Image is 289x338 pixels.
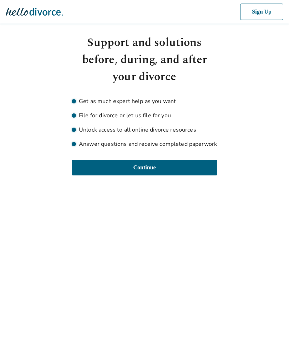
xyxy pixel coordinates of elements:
button: Sign Up [239,4,283,20]
li: Unlock access to all online divorce resources [72,126,217,134]
li: File for divorce or let us file for you [72,111,217,120]
button: Continue [72,160,217,175]
h1: Support and solutions before, during, and after your divorce [72,34,217,86]
img: Hello Divorce Logo [6,5,63,19]
li: Get as much expert help as you want [72,97,217,106]
li: Answer questions and receive completed paperwork [72,140,217,148]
